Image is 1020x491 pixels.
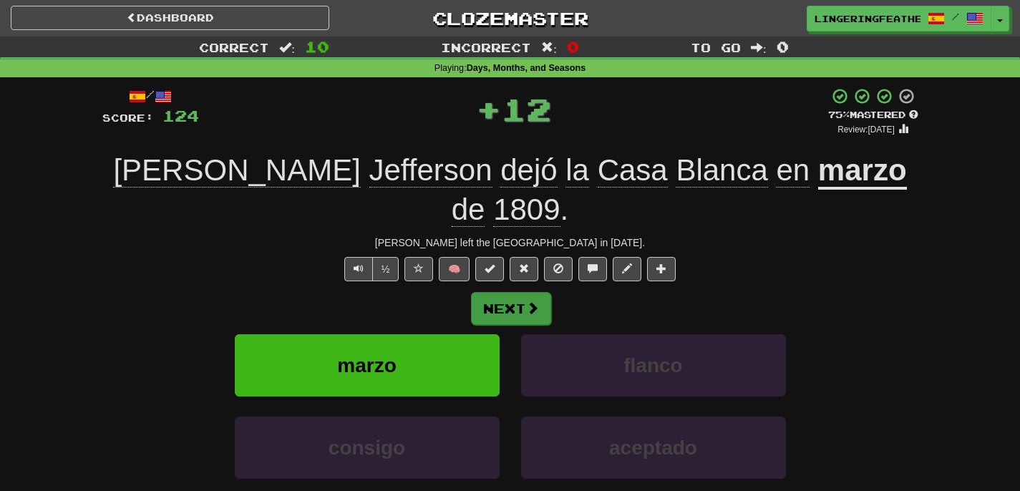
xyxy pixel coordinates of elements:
span: 124 [162,107,199,125]
span: 0 [777,38,789,55]
div: Mastered [828,109,918,122]
button: Favorite sentence (alt+f) [404,257,433,281]
span: en [776,153,810,188]
button: marzo [235,334,500,397]
span: de [452,193,485,227]
button: Add to collection (alt+a) [647,257,676,281]
div: Text-to-speech controls [341,257,399,281]
span: + [476,87,501,130]
span: Blanca [676,153,767,188]
button: Discuss sentence (alt+u) [578,257,607,281]
span: Score: [102,112,154,124]
span: LingeringFeather5778 [815,12,921,25]
button: 🧠 [439,257,470,281]
span: [PERSON_NAME] [113,153,360,188]
button: aceptado [521,417,786,479]
span: flanco [623,354,682,376]
a: Clozemaster [351,6,669,31]
button: Edit sentence (alt+d) [613,257,641,281]
span: / [952,11,959,21]
span: Jefferson [369,153,492,188]
span: 75 % [828,109,850,120]
button: Next [471,292,551,325]
u: marzo [818,153,907,190]
span: dejó [500,153,557,188]
button: Set this sentence to 100% Mastered (alt+m) [475,257,504,281]
span: la [565,153,589,188]
span: aceptado [609,437,697,459]
span: To go [691,40,741,54]
a: Dashboard [11,6,329,30]
button: consigo [235,417,500,479]
span: . [452,193,569,227]
span: 12 [501,91,551,127]
span: 10 [305,38,329,55]
span: : [541,42,557,54]
small: Review: [DATE] [837,125,895,135]
span: 1809 [493,193,560,227]
button: flanco [521,334,786,397]
span: : [279,42,295,54]
span: Incorrect [441,40,531,54]
div: [PERSON_NAME] left the [GEOGRAPHIC_DATA] in [DATE]. [102,235,918,250]
div: / [102,87,199,105]
span: Casa [598,153,668,188]
button: Reset to 0% Mastered (alt+r) [510,257,538,281]
a: LingeringFeather5778 / [807,6,991,31]
button: ½ [372,257,399,281]
button: Play sentence audio (ctl+space) [344,257,373,281]
span: 0 [567,38,579,55]
span: : [751,42,767,54]
button: Ignore sentence (alt+i) [544,257,573,281]
strong: Days, Months, and Seasons [467,63,586,73]
span: consigo [329,437,405,459]
span: marzo [337,354,396,376]
span: Correct [199,40,269,54]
